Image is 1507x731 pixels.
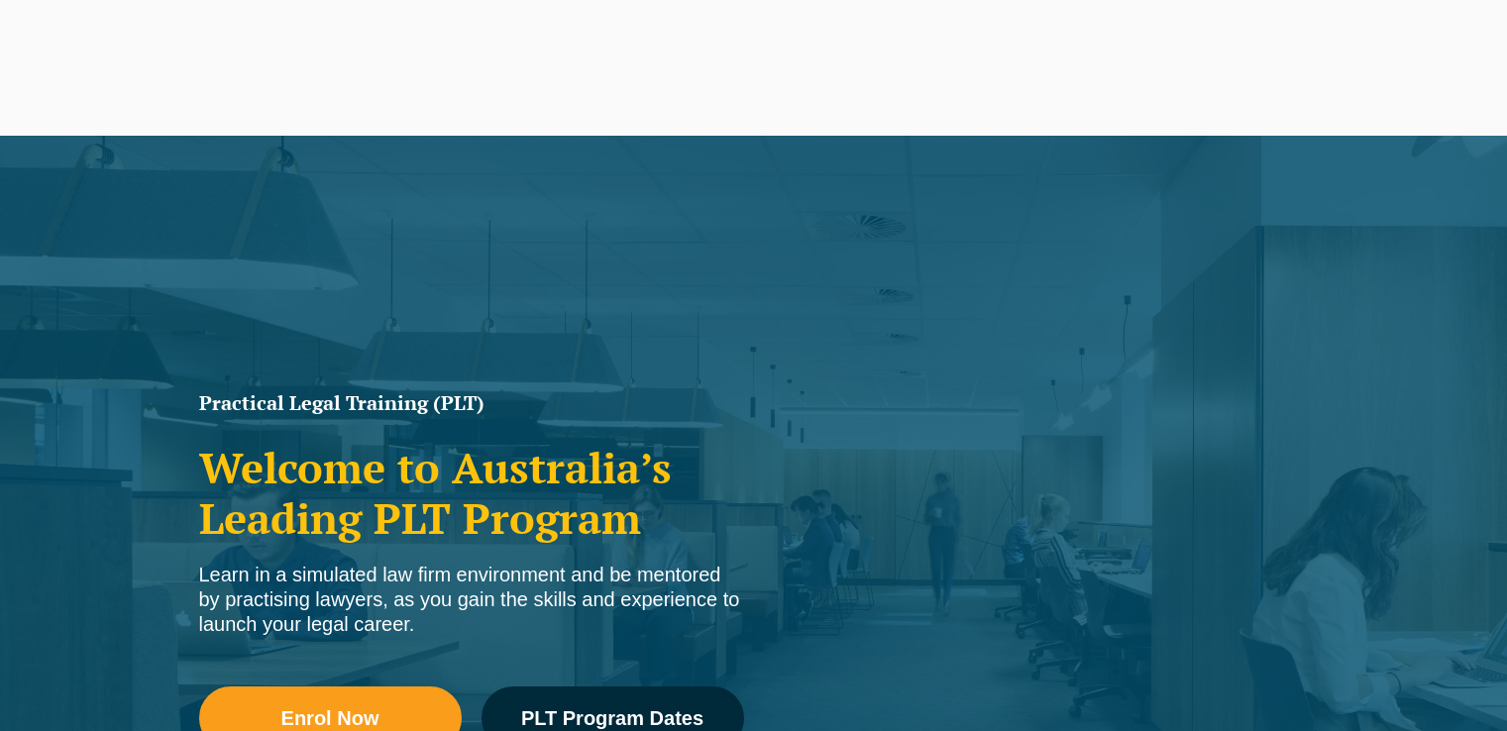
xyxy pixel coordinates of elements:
span: Enrol Now [281,708,379,728]
span: PLT Program Dates [521,708,703,728]
h1: Practical Legal Training (PLT) [199,393,744,413]
h2: Welcome to Australia’s Leading PLT Program [199,443,744,543]
div: Learn in a simulated law firm environment and be mentored by practising lawyers, as you gain the ... [199,563,744,637]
